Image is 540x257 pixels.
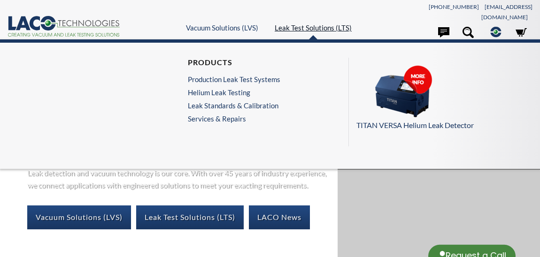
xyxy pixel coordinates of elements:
[434,27,454,47] a: Contact
[188,88,280,97] a: Helium Leak Testing
[460,27,477,47] a: Search
[481,3,532,21] a: [EMAIL_ADDRESS][DOMAIN_NAME]
[356,119,529,131] p: TITAN VERSA Helium Leak Detector
[356,65,529,131] a: TITAN VERSA Helium Leak Detector
[483,38,509,47] span: Corporate
[186,23,258,32] a: Vacuum Solutions (LVS)
[27,166,330,190] p: Leak detection and vacuum technology is our core. With over 45 years of industry experience, we c...
[275,23,352,32] a: Leak Test Solutions (LTS)
[188,58,280,68] h4: Products
[188,114,285,123] a: Services & Repairs
[249,205,310,229] a: LACO News
[515,27,528,47] a: Store
[429,3,479,10] a: [PHONE_NUMBER]
[188,75,280,83] a: Production Leak Test Systems
[27,205,131,229] a: Vacuum Solutions (LVS)
[188,101,280,110] a: Leak Standards & Calibration
[136,205,244,229] a: Leak Test Solutions (LTS)
[356,65,450,118] img: Menu_Pods_TV.png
